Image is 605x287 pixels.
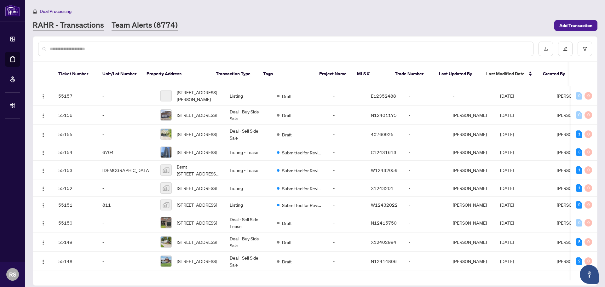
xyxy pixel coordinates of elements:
div: 0 [576,92,582,100]
td: [PERSON_NAME] [448,125,495,144]
button: edit [558,42,573,56]
td: - [97,252,155,271]
span: X1243201 [371,185,394,191]
td: - [328,197,366,213]
img: Logo [41,150,46,155]
span: Submitted for Review [282,202,323,209]
th: MLS # [352,62,390,86]
span: [DATE] [500,167,514,173]
td: [PERSON_NAME] [448,180,495,197]
span: Submitted for Review [282,185,323,192]
td: - [404,180,448,197]
td: 6704 [97,144,155,161]
img: thumbnail-img [161,199,171,210]
img: thumbnail-img [161,217,171,228]
td: 55156 [53,106,97,125]
span: Draft [282,258,292,265]
button: Add Transaction [554,20,597,31]
span: [PERSON_NAME] [557,185,591,191]
td: - [328,106,366,125]
td: - [404,161,448,180]
div: 3 [576,148,582,156]
span: Deal Processing [40,9,72,14]
button: Logo [38,256,48,266]
img: Logo [41,221,46,226]
td: Listing [225,86,272,106]
div: 0 [585,148,592,156]
th: Ticket Number [53,62,97,86]
div: 0 [585,166,592,174]
span: Last Modified Date [486,70,525,77]
button: Logo [38,218,48,228]
td: - [328,232,366,252]
td: - [328,144,366,161]
td: - [328,213,366,232]
img: Logo [41,113,46,118]
td: [PERSON_NAME] [448,161,495,180]
td: 55153 [53,161,97,180]
span: [STREET_ADDRESS] [177,149,217,156]
span: [DATE] [500,258,514,264]
td: - [328,252,366,271]
div: 9 [576,201,582,209]
span: download [544,47,548,51]
span: [PERSON_NAME] [557,202,591,208]
div: 0 [576,111,582,119]
th: Last Updated By [434,62,481,86]
td: - [404,86,448,106]
td: 55157 [53,86,97,106]
td: 55151 [53,197,97,213]
td: Deal - Sell Side Sale [225,125,272,144]
button: Logo [38,200,48,210]
td: - [97,232,155,252]
span: [PERSON_NAME] [557,112,591,118]
div: 0 [585,111,592,119]
th: Project Name [314,62,352,86]
td: Listing [225,197,272,213]
td: - [328,180,366,197]
span: [STREET_ADDRESS] [177,219,217,226]
img: Logo [41,259,46,264]
td: Listing - Lease [225,144,272,161]
span: [PERSON_NAME] [557,220,591,226]
td: [PERSON_NAME] [448,232,495,252]
button: Logo [38,165,48,175]
span: C12431613 [371,149,396,155]
td: - [97,106,155,125]
td: - [328,86,366,106]
img: thumbnail-img [161,256,171,267]
td: - [404,252,448,271]
span: [STREET_ADDRESS] [177,131,217,138]
a: RAHR - Transactions [33,20,104,31]
span: [DATE] [500,202,514,208]
div: 1 [576,166,582,174]
span: [STREET_ADDRESS] [177,238,217,245]
span: 40760925 [371,131,394,137]
span: X12402994 [371,239,396,245]
td: - [404,197,448,213]
img: thumbnail-img [161,147,171,158]
span: N12401175 [371,112,397,118]
th: Unit/Lot Number [97,62,141,86]
td: - [404,125,448,144]
span: RS [9,270,16,279]
img: Logo [41,168,46,173]
img: thumbnail-img [161,237,171,247]
span: [DATE] [500,131,514,137]
span: Draft [282,220,292,227]
td: - [404,232,448,252]
button: Logo [38,183,48,193]
span: [PERSON_NAME] [557,239,591,245]
button: Logo [38,110,48,120]
div: 5 [576,238,582,246]
th: Trade Number [390,62,434,86]
td: - [97,213,155,232]
button: Open asap [580,265,599,284]
td: - [448,86,495,106]
div: 0 [585,219,592,227]
span: Bsmt-[STREET_ADDRESS][PERSON_NAME] [177,163,220,177]
button: Logo [38,91,48,101]
td: Deal - Sell Side Sale [225,252,272,271]
div: 0 [585,184,592,192]
span: N12415750 [371,220,397,226]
